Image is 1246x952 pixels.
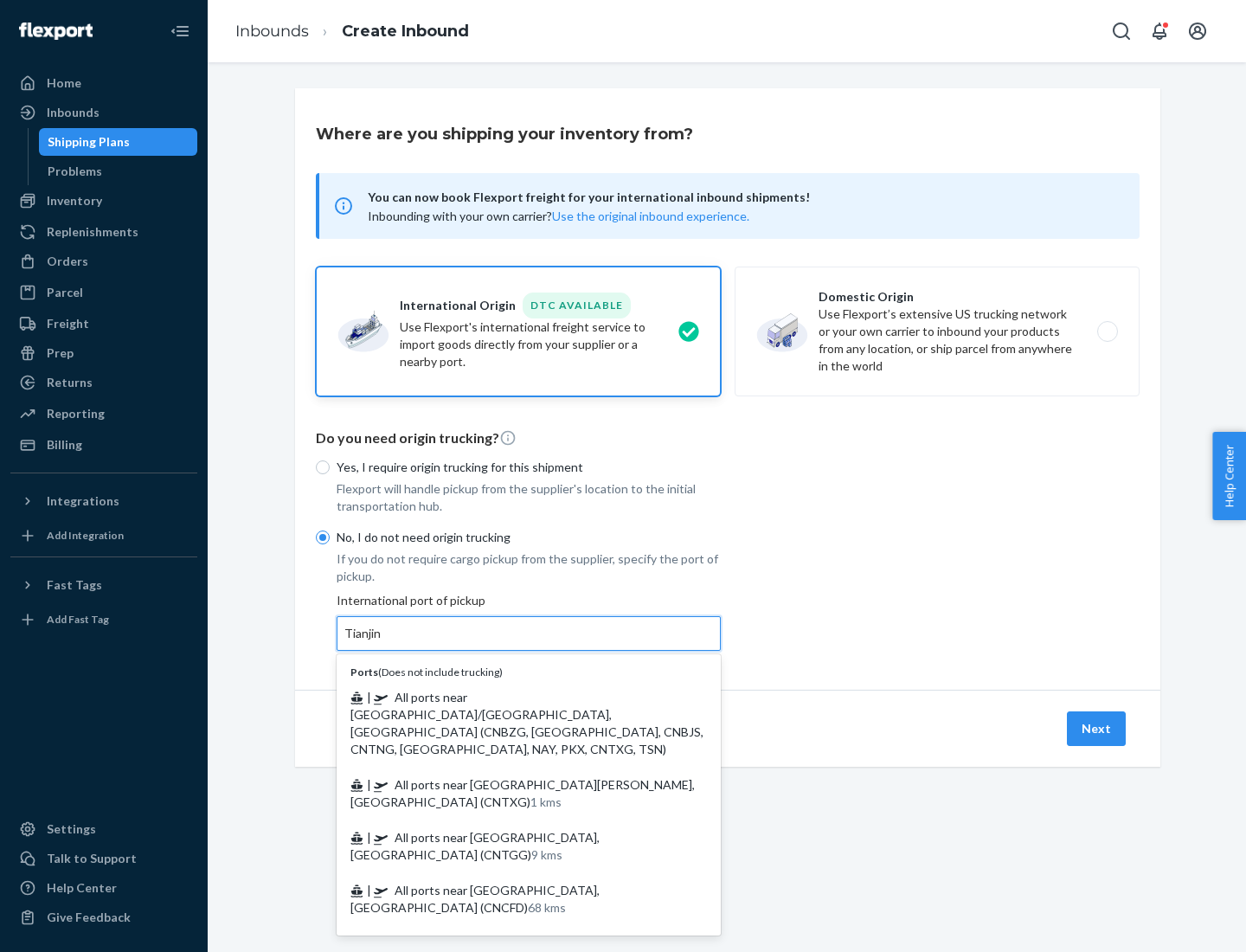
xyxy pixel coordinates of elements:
[47,223,138,241] div: Replenishments
[342,22,469,41] a: Create Inbound
[10,99,197,126] a: Inbounds
[531,847,562,862] span: 9 kms
[368,209,749,223] span: Inbounding with your own carrier?
[350,777,695,809] span: All ports near [GEOGRAPHIC_DATA][PERSON_NAME], [GEOGRAPHIC_DATA] (CNTXG)
[10,369,197,396] a: Returns
[10,571,197,599] button: Fast Tags
[10,69,197,97] a: Home
[10,279,197,306] a: Parcel
[47,612,109,627] div: Add Fast Tag
[235,22,309,41] a: Inbounds
[47,374,93,391] div: Returns
[552,208,749,225] button: Use the original inbound experience.
[163,14,197,48] button: Close Navigation
[10,310,197,338] a: Freight
[350,690,703,756] span: All ports near [GEOGRAPHIC_DATA]/[GEOGRAPHIC_DATA], [GEOGRAPHIC_DATA] (CNBZG, [GEOGRAPHIC_DATA], ...
[316,460,330,474] input: Yes, I require origin trucking for this shipment
[350,666,378,679] b: Ports
[39,158,198,185] a: Problems
[10,845,197,872] a: Talk to Support
[48,133,130,151] div: Shipping Plans
[350,830,600,862] span: All ports near [GEOGRAPHIC_DATA], [GEOGRAPHIC_DATA] (CNTGG)
[316,428,1140,448] p: Do you need origin trucking?
[47,436,82,453] div: Billing
[10,606,197,634] a: Add Fast Tag
[368,187,1119,208] span: You can now book Flexport freight for your international inbound shipments!
[1212,432,1246,520] button: Help Center
[1142,14,1177,48] button: Open notifications
[1067,711,1126,746] button: Next
[337,550,721,585] p: If you do not require cargo pickup from the supplier, specify the port of pickup.
[10,187,197,215] a: Inventory
[39,128,198,156] a: Shipping Plans
[47,284,83,301] div: Parcel
[337,480,721,515] p: Flexport will handle pickup from the supplier's location to the initial transportation hub.
[367,777,371,792] span: |
[47,528,124,543] div: Add Integration
[47,253,88,270] div: Orders
[337,459,721,476] p: Yes, I require origin trucking for this shipment
[10,431,197,459] a: Billing
[222,6,483,57] ol: breadcrumbs
[47,104,100,121] div: Inbounds
[530,794,562,809] span: 1 kms
[1180,14,1215,48] button: Open account menu
[10,218,197,246] a: Replenishments
[10,487,197,515] button: Integrations
[337,529,721,546] p: No, I do not need origin trucking
[367,690,371,704] span: |
[47,850,137,867] div: Talk to Support
[10,874,197,902] a: Help Center
[47,74,81,92] div: Home
[48,163,102,180] div: Problems
[47,492,119,510] div: Integrations
[10,522,197,550] a: Add Integration
[350,666,503,679] span: ( Does not include trucking )
[10,339,197,367] a: Prep
[367,883,371,897] span: |
[47,576,102,594] div: Fast Tags
[47,820,96,838] div: Settings
[19,23,93,40] img: Flexport logo
[316,123,693,145] h3: Where are you shipping your inventory from?
[10,815,197,843] a: Settings
[47,405,105,422] div: Reporting
[350,883,600,915] span: All ports near [GEOGRAPHIC_DATA], [GEOGRAPHIC_DATA] (CNCFD)
[47,879,117,897] div: Help Center
[337,592,721,651] div: International port of pickup
[47,315,89,332] div: Freight
[47,909,131,926] div: Give Feedback
[316,531,330,544] input: No, I do not need origin trucking
[1104,14,1139,48] button: Open Search Box
[344,625,382,642] input: Ports(Does not include trucking) | All ports near [GEOGRAPHIC_DATA]/[GEOGRAPHIC_DATA], [GEOGRAPHI...
[367,830,371,845] span: |
[10,248,197,275] a: Orders
[47,192,102,209] div: Inventory
[10,904,197,931] button: Give Feedback
[10,400,197,428] a: Reporting
[47,344,74,362] div: Prep
[528,900,566,915] span: 68 kms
